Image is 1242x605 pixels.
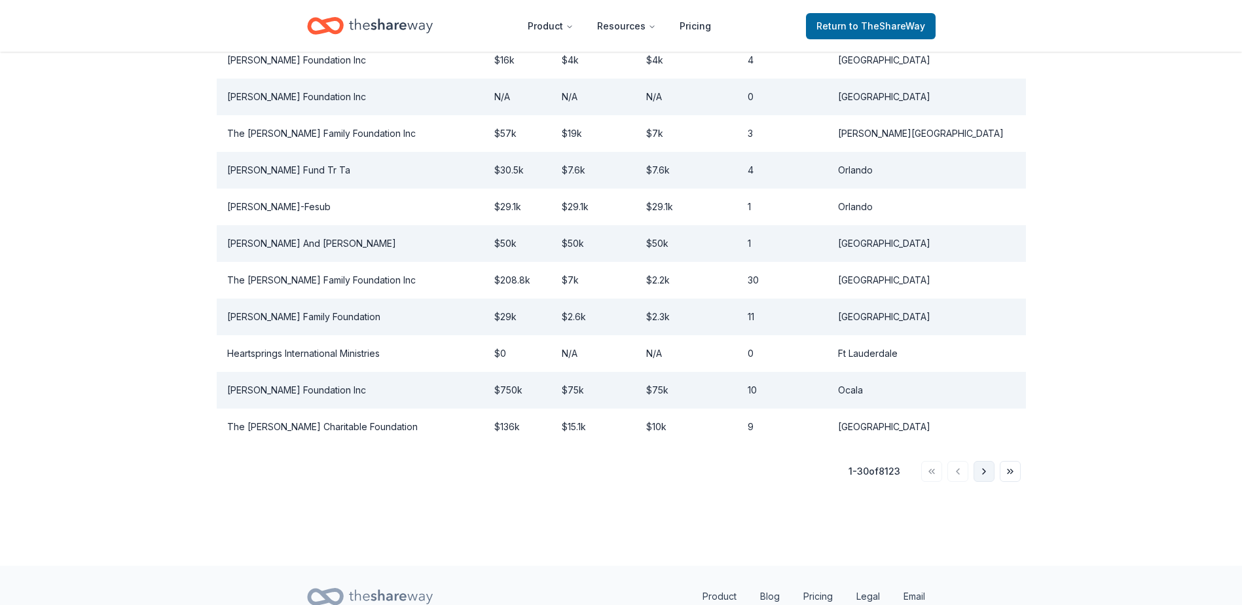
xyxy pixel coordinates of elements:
[737,299,827,335] td: 11
[484,79,551,115] td: N/A
[551,262,636,299] td: $7k
[484,409,551,445] td: $136k
[484,225,551,262] td: $50k
[484,42,551,79] td: $16k
[636,262,737,299] td: $2.2k
[737,79,827,115] td: 0
[484,115,551,152] td: $57k
[517,13,584,39] button: Product
[636,42,737,79] td: $4k
[737,225,827,262] td: 1
[551,42,636,79] td: $4k
[484,262,551,299] td: $208.8k
[669,13,721,39] a: Pricing
[737,115,827,152] td: 3
[484,372,551,409] td: $750k
[217,335,484,372] td: Heartsprings International Ministries
[551,372,636,409] td: $75k
[737,262,827,299] td: 30
[484,189,551,225] td: $29.1k
[828,189,1026,225] td: Orlando
[551,225,636,262] td: $50k
[484,299,551,335] td: $29k
[217,152,484,189] td: [PERSON_NAME] Fund Tr Ta
[217,299,484,335] td: [PERSON_NAME] Family Foundation
[551,115,636,152] td: $19k
[484,335,551,372] td: $0
[551,79,636,115] td: N/A
[828,225,1026,262] td: [GEOGRAPHIC_DATA]
[849,464,900,479] div: 1 - 30 of 8123
[737,42,827,79] td: 4
[849,20,925,31] span: to TheShareWay
[517,10,721,41] nav: Main
[828,335,1026,372] td: Ft Lauderdale
[217,79,484,115] td: [PERSON_NAME] Foundation Inc
[551,299,636,335] td: $2.6k
[828,42,1026,79] td: [GEOGRAPHIC_DATA]
[217,115,484,152] td: The [PERSON_NAME] Family Foundation Inc
[828,79,1026,115] td: [GEOGRAPHIC_DATA]
[636,115,737,152] td: $7k
[737,335,827,372] td: 0
[828,409,1026,445] td: [GEOGRAPHIC_DATA]
[636,372,737,409] td: $75k
[828,299,1026,335] td: [GEOGRAPHIC_DATA]
[551,189,636,225] td: $29.1k
[828,152,1026,189] td: Orlando
[636,189,737,225] td: $29.1k
[737,372,827,409] td: 10
[737,152,827,189] td: 4
[828,262,1026,299] td: [GEOGRAPHIC_DATA]
[217,372,484,409] td: [PERSON_NAME] Foundation Inc
[217,189,484,225] td: [PERSON_NAME]-Fesub
[217,409,484,445] td: The [PERSON_NAME] Charitable Foundation
[217,42,484,79] td: [PERSON_NAME] Foundation Inc
[828,115,1026,152] td: [PERSON_NAME][GEOGRAPHIC_DATA]
[587,13,667,39] button: Resources
[828,372,1026,409] td: Ocala
[636,409,737,445] td: $10k
[806,13,936,39] a: Returnto TheShareWay
[816,18,925,34] span: Return
[217,262,484,299] td: The [PERSON_NAME] Family Foundation Inc
[636,79,737,115] td: N/A
[737,409,827,445] td: 9
[307,10,433,41] a: Home
[636,299,737,335] td: $2.3k
[484,152,551,189] td: $30.5k
[636,225,737,262] td: $50k
[737,189,827,225] td: 1
[551,335,636,372] td: N/A
[636,335,737,372] td: N/A
[551,152,636,189] td: $7.6k
[217,225,484,262] td: [PERSON_NAME] And [PERSON_NAME]
[551,409,636,445] td: $15.1k
[636,152,737,189] td: $7.6k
